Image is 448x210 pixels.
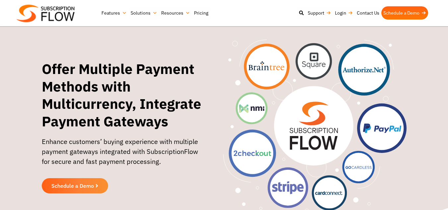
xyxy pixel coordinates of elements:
[99,6,129,20] a: Features
[192,6,210,20] a: Pricing
[381,6,428,20] a: Schedule a Demo
[129,6,159,20] a: Solutions
[17,5,75,22] img: Subscriptionflow
[42,178,108,193] a: Schedule a Demo
[159,6,192,20] a: Resources
[306,6,333,20] a: Support
[42,60,207,130] h1: Offer Multiple Payment Methods with Multicurrency, Integrate Payment Gateways
[42,137,207,173] p: Enhance customers’ buying experience with multiple payment gateways integrated with SubscriptionF...
[355,6,381,20] a: Contact Us
[51,183,94,188] span: Schedule a Demo
[333,6,355,20] a: Login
